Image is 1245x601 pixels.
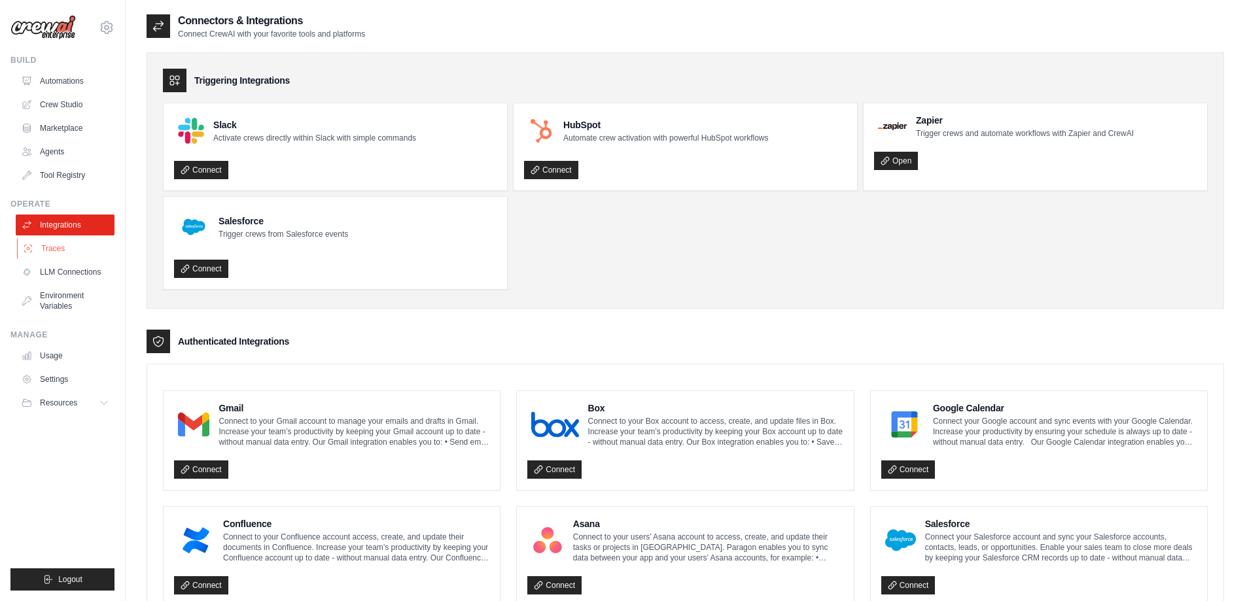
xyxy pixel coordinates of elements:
p: Automate crew activation with powerful HubSpot workflows [563,133,768,143]
a: Connect [881,460,936,479]
a: LLM Connections [16,262,114,283]
h4: HubSpot [563,118,768,131]
p: Trigger crews and automate workflows with Zapier and CrewAI [916,128,1134,139]
p: Connect your Google account and sync events with your Google Calendar. Increase your productivity... [933,416,1197,447]
img: Salesforce Logo [178,211,209,243]
img: Google Calendar Logo [885,411,924,438]
a: Connect [174,260,228,278]
a: Connect [174,161,228,179]
h2: Connectors & Integrations [178,13,365,29]
a: Marketplace [16,118,114,139]
h4: Salesforce [219,215,348,228]
div: Build [10,55,114,65]
a: Crew Studio [16,94,114,115]
h4: Google Calendar [933,402,1197,415]
a: Agents [16,141,114,162]
img: Asana Logo [531,527,563,553]
h4: Zapier [916,114,1134,127]
h4: Box [588,402,843,415]
img: Box Logo [531,411,578,438]
p: Connect your Salesforce account and sync your Salesforce accounts, contacts, leads, or opportunit... [925,532,1197,563]
img: HubSpot Logo [528,118,554,144]
p: Connect CrewAI with your favorite tools and platforms [178,29,365,39]
a: Open [874,152,918,170]
p: Connect to your Confluence account access, create, and update their documents in Confluence. Incr... [223,532,489,563]
p: Connect to your Box account to access, create, and update files in Box. Increase your team’s prod... [588,416,843,447]
div: Manage [10,330,114,340]
a: Connect [524,161,578,179]
h3: Triggering Integrations [194,74,290,87]
a: Automations [16,71,114,92]
h4: Asana [573,517,843,530]
a: Connect [527,460,582,479]
img: Slack Logo [178,118,204,144]
h4: Slack [213,118,416,131]
div: Operate [10,199,114,209]
p: Connect to your Gmail account to manage your emails and drafts in Gmail. Increase your team’s pro... [219,416,489,447]
button: Resources [16,392,114,413]
a: Connect [527,576,582,594]
img: Logo [10,15,76,40]
h4: Salesforce [925,517,1197,530]
a: Traces [17,238,116,259]
p: Activate crews directly within Slack with simple commands [213,133,416,143]
span: Resources [40,398,77,408]
img: Gmail Logo [178,411,209,438]
a: Connect [881,576,936,594]
h4: Confluence [223,517,489,530]
img: Zapier Logo [878,122,907,130]
p: Trigger crews from Salesforce events [219,229,348,239]
h3: Authenticated Integrations [178,335,289,348]
span: Logout [58,574,82,585]
img: Confluence Logo [178,527,214,553]
a: Connect [174,460,228,479]
a: Usage [16,345,114,366]
a: Connect [174,576,228,594]
a: Environment Variables [16,285,114,317]
img: Salesforce Logo [885,527,916,553]
a: Tool Registry [16,165,114,186]
h4: Gmail [219,402,489,415]
a: Settings [16,369,114,390]
p: Connect to your users’ Asana account to access, create, and update their tasks or projects in [GE... [573,532,843,563]
a: Integrations [16,215,114,235]
button: Logout [10,568,114,591]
